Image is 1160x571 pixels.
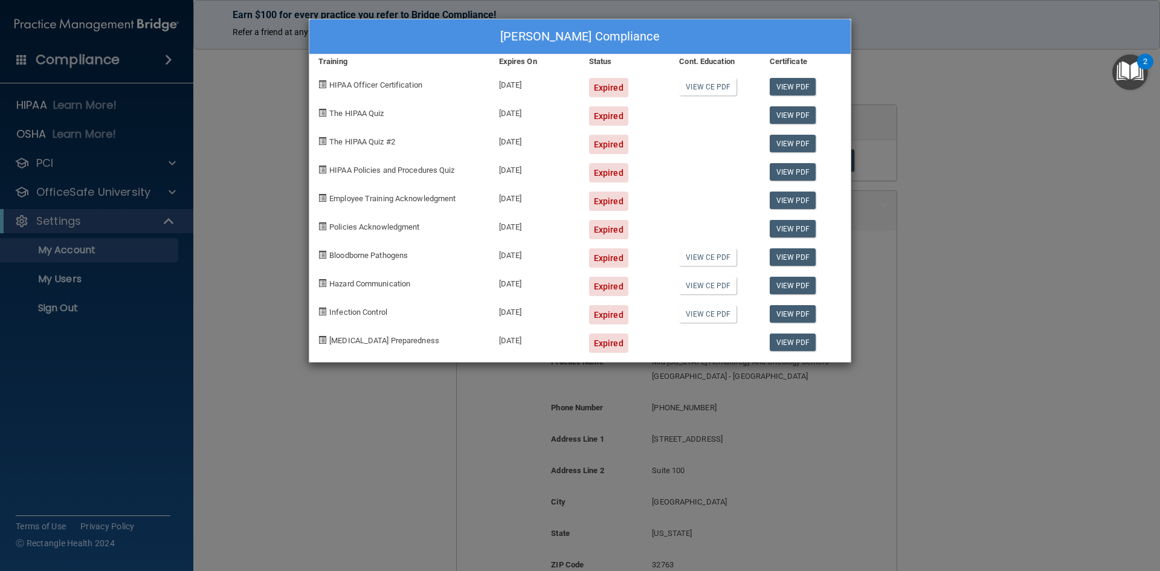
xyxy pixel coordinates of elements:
a: View PDF [770,135,816,152]
div: 2 [1143,62,1147,77]
a: View CE PDF [679,305,736,323]
div: Expired [589,248,628,268]
div: Cont. Education [670,54,760,69]
a: View CE PDF [679,78,736,95]
a: View CE PDF [679,248,736,266]
span: Employee Training Acknowledgment [329,194,456,203]
a: View PDF [770,106,816,124]
div: Certificate [761,54,851,69]
a: View PDF [770,248,816,266]
a: View PDF [770,277,816,294]
div: Expired [589,106,628,126]
div: [DATE] [490,268,580,296]
div: [DATE] [490,296,580,324]
span: HIPAA Officer Certification [329,80,422,89]
a: View PDF [770,305,816,323]
span: The HIPAA Quiz [329,109,384,118]
div: Expired [589,135,628,154]
div: [DATE] [490,182,580,211]
span: Infection Control [329,308,387,317]
div: [DATE] [490,154,580,182]
a: View PDF [770,78,816,95]
span: [MEDICAL_DATA] Preparedness [329,336,439,345]
a: View PDF [770,192,816,209]
div: Expired [589,277,628,296]
div: [DATE] [490,211,580,239]
div: Expired [589,334,628,353]
span: Hazard Communication [329,279,410,288]
div: Status [580,54,670,69]
span: Bloodborne Pathogens [329,251,408,260]
div: [DATE] [490,97,580,126]
a: View PDF [770,163,816,181]
div: [DATE] [490,324,580,353]
div: [DATE] [490,126,580,154]
span: The HIPAA Quiz #2 [329,137,395,146]
div: Expires On [490,54,580,69]
div: [DATE] [490,239,580,268]
span: HIPAA Policies and Procedures Quiz [329,166,454,175]
div: [DATE] [490,69,580,97]
div: Expired [589,163,628,182]
span: Policies Acknowledgment [329,222,419,231]
div: Expired [589,192,628,211]
a: View CE PDF [679,277,736,294]
div: Expired [589,305,628,324]
div: Training [309,54,490,69]
a: View PDF [770,334,816,351]
div: Expired [589,78,628,97]
div: [PERSON_NAME] Compliance [309,19,851,54]
a: View PDF [770,220,816,237]
button: Open Resource Center, 2 new notifications [1112,54,1148,90]
div: Expired [589,220,628,239]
